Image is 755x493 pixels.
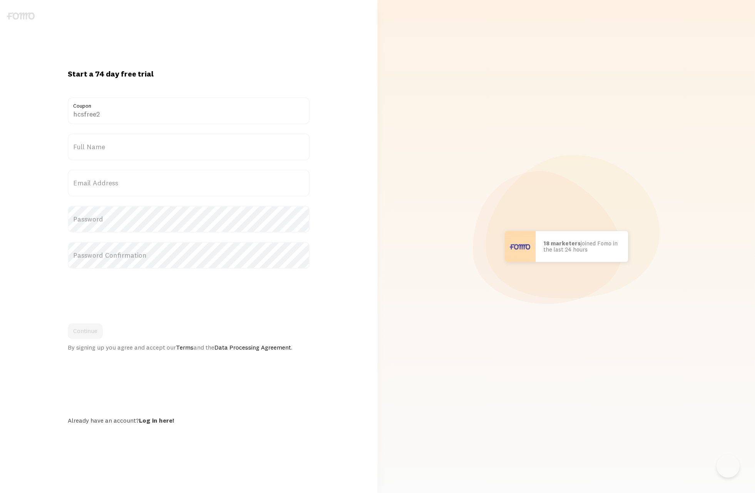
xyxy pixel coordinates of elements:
[717,455,740,478] iframe: Help Scout Beacon - Open
[176,343,194,351] a: Terms
[139,416,174,424] a: Log in here!
[68,133,310,160] label: Full Name
[68,97,310,110] label: Coupon
[7,12,35,20] img: fomo-logo-gray-b99e0e8ada9f9040e2984d0d95b3b12da0074ffd48d1e5cb62ac37fc77b0b268.svg
[543,240,581,247] b: 18 marketers
[68,278,185,308] iframe: reCAPTCHA
[543,240,620,253] p: joined Fomo in the last 24 hours
[505,231,536,262] img: User avatar
[68,69,310,79] h1: Start a 74 day free trial
[68,170,310,197] label: Email Address
[214,343,291,351] a: Data Processing Agreement
[68,416,310,424] div: Already have an account?
[68,206,310,233] label: Password
[68,242,310,269] label: Password Confirmation
[68,343,310,351] div: By signing up you agree and accept our and the .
